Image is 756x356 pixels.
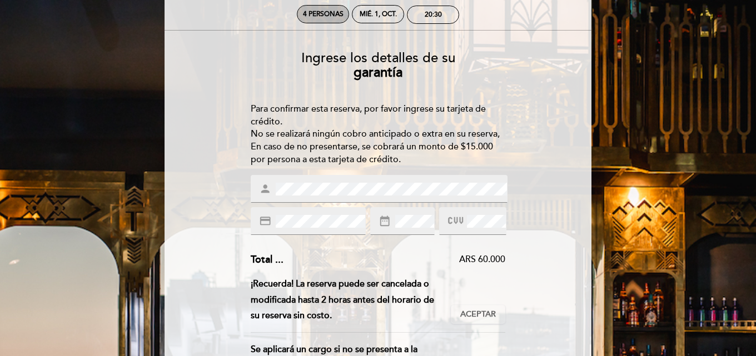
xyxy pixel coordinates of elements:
div: ¡Recuerda! La reserva puede ser cancelada o modificada hasta 2 horas antes del horario de su rese... [251,276,451,324]
div: Para confirmar esta reserva, por favor ingrese su tarjeta de crédito. No se realizará ningún cobr... [251,103,506,166]
div: mié. 1, oct. [360,10,397,18]
i: date_range [379,215,391,227]
button: Aceptar [451,305,505,324]
span: Total ... [251,253,283,265]
div: 20:30 [425,11,442,19]
i: person [259,183,271,195]
b: garantía [354,64,402,81]
span: Ingrese los detalles de su [301,50,455,66]
span: 4 personas [303,10,344,18]
i: credit_card [259,215,271,227]
div: ARS 60.000 [283,253,506,266]
span: Aceptar [460,309,496,320]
